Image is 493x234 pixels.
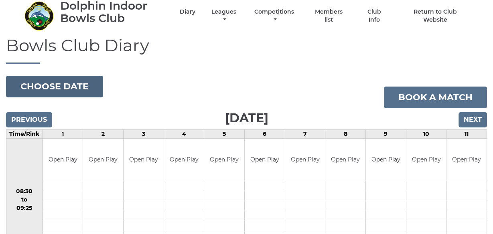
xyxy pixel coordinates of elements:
td: 2 [83,130,124,139]
a: Book a match [384,87,487,108]
td: Open Play [366,139,406,181]
td: Open Play [83,139,123,181]
td: 6 [245,130,285,139]
a: Club Info [361,8,388,24]
td: Open Play [164,139,204,181]
td: 11 [446,130,487,139]
td: 9 [365,130,406,139]
td: 5 [204,130,245,139]
td: Open Play [446,139,487,181]
button: Choose date [6,76,103,97]
td: Open Play [124,139,164,181]
h1: Bowls Club Diary [6,36,487,64]
td: 8 [325,130,366,139]
td: Open Play [285,139,325,181]
td: Open Play [406,139,446,181]
td: Open Play [204,139,244,181]
td: Time/Rink [6,130,43,139]
td: Open Play [245,139,285,181]
td: Open Play [43,139,83,181]
input: Next [459,112,487,127]
td: 7 [285,130,325,139]
td: 1 [43,130,83,139]
a: Diary [180,8,195,16]
td: 3 [124,130,164,139]
a: Leagues [209,8,238,24]
img: Dolphin Indoor Bowls Club [24,1,54,31]
input: Previous [6,112,52,127]
a: Return to Club Website [401,8,469,24]
td: 4 [164,130,204,139]
td: Open Play [325,139,365,181]
a: Members list [310,8,347,24]
a: Competitions [253,8,296,24]
td: 10 [406,130,446,139]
